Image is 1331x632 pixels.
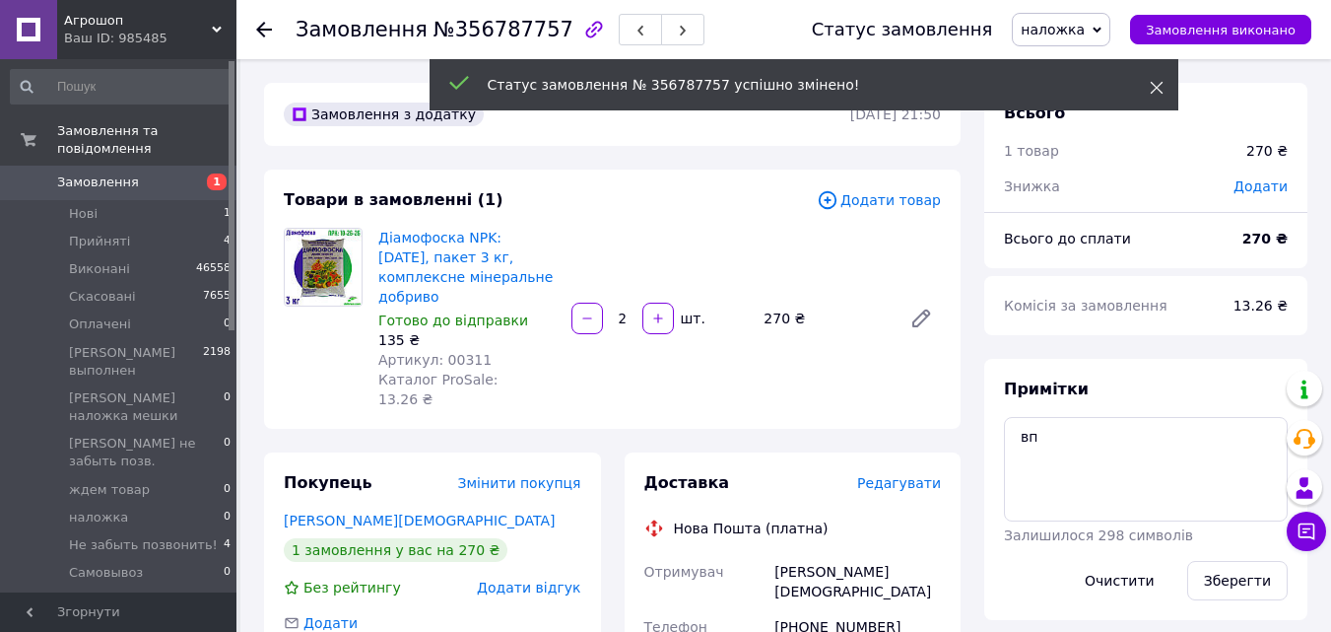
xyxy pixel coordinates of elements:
input: Пошук [10,69,233,105]
span: 2198 [203,344,231,380]
span: Замовлення виконано [1146,23,1296,37]
span: Готово до відправки [378,313,528,328]
div: Нова Пошта (платна) [669,519,833,538]
span: 4 [224,536,231,554]
span: 0 [224,564,231,582]
a: Діамофоска NPK: [DATE], пакет 3 кг, комплексне мінеральне добриво [378,230,553,305]
span: Скасовані [69,288,136,306]
span: Змінити покупця [458,475,581,491]
div: Повернутися назад [256,20,272,39]
div: Ваш ID: 985485 [64,30,236,47]
span: Прийняті [69,233,130,250]
span: Виконані [69,260,130,278]
span: ждем товар [69,481,150,499]
span: 4 [224,233,231,250]
span: 1 [207,174,227,190]
span: наложка [1021,22,1085,37]
span: 0 [224,509,231,527]
span: Додати [303,615,358,631]
div: Статус замовлення [812,20,993,39]
span: [PERSON_NAME] выполнен [69,344,203,380]
span: 46558 [196,260,231,278]
span: Додати [1233,178,1288,194]
img: Діамофоска NPK: 10-26-26, пакет 3 кг, комплексне мінеральне добриво [285,229,362,306]
span: 0 [224,435,231,470]
span: Артикул: 00311 [378,352,492,368]
div: 135 ₴ [378,330,556,350]
span: 0 [224,389,231,425]
a: [PERSON_NAME][DEMOGRAPHIC_DATA] [284,513,555,528]
span: 0 [224,316,231,333]
span: Отримувач [644,564,724,580]
button: Замовлення виконано [1130,15,1311,44]
span: Знижка [1004,178,1060,194]
span: Комісія за замовлення [1004,298,1167,314]
span: наложка [69,509,128,527]
button: Очистити [1068,561,1171,600]
div: Статус замовлення № 356787757 успішно змінено! [488,75,1100,95]
div: 270 ₴ [756,305,894,332]
span: Покупець [284,473,372,492]
span: Без рейтингу [303,580,401,596]
span: Редагувати [857,475,941,491]
span: 13.26 ₴ [1233,298,1288,314]
div: Замовлення з додатку [284,103,484,126]
a: Редагувати [901,299,941,338]
span: Залишилося 298 символів [1004,527,1193,543]
span: Замовлення [296,18,428,41]
span: Додати відгук [477,580,580,596]
span: Нові [69,205,98,223]
span: Замовлення [57,174,139,191]
span: 1 товар [1004,143,1059,159]
span: Не забыть позвонить! [69,536,218,554]
span: Всього до сплати [1004,231,1131,246]
div: шт. [676,309,707,328]
div: [PERSON_NAME][DEMOGRAPHIC_DATA] [770,554,945,609]
span: 1 [224,205,231,223]
button: Чат з покупцем [1287,512,1326,551]
span: №356787757 [433,18,573,41]
span: 0 [224,481,231,499]
span: Товари в замовленні (1) [284,190,503,209]
span: [PERSON_NAME] наложка мешки [69,389,224,425]
span: Каталог ProSale: 13.26 ₴ [378,372,498,407]
textarea: вп [1004,417,1288,522]
span: 7655 [203,288,231,306]
span: Самовывоз [69,564,143,582]
button: Зберегти [1187,561,1288,600]
span: Агрошоп [64,12,212,30]
span: Оплачені [69,316,131,333]
span: Примітки [1004,380,1089,398]
b: 270 ₴ [1242,231,1288,246]
span: Додати товар [817,189,941,211]
span: Доставка [644,473,730,492]
div: 1 замовлення у вас на 270 ₴ [284,538,507,562]
span: Замовлення та повідомлення [57,122,236,158]
div: 270 ₴ [1246,141,1288,161]
span: [PERSON_NAME] не забыть позв. [69,435,224,470]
